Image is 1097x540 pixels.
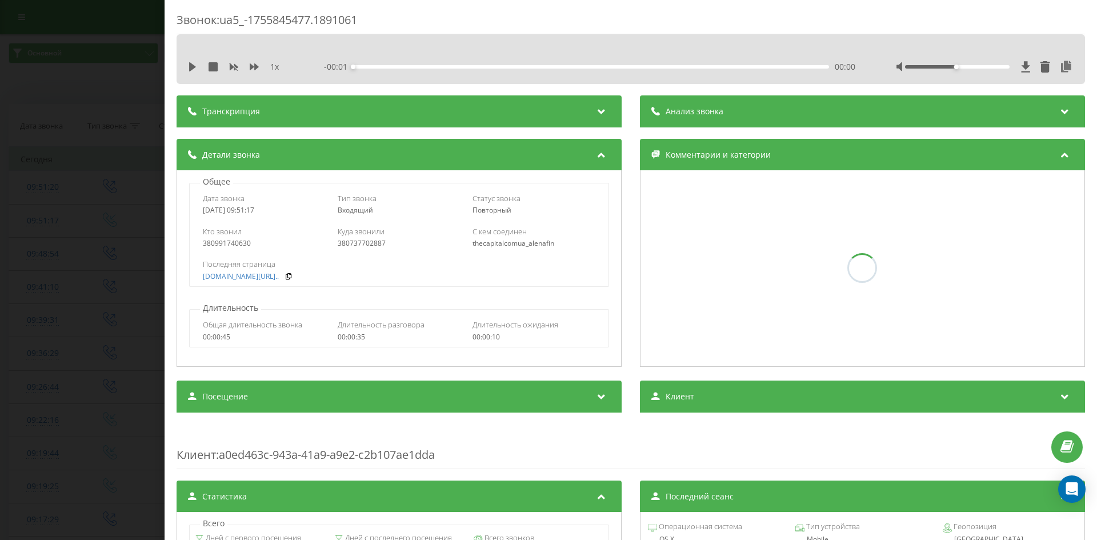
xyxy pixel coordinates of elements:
span: Статус звонка [473,193,521,203]
span: 1 x [270,61,279,73]
div: Open Intercom Messenger [1058,475,1086,503]
div: 380737702887 [338,239,461,247]
span: Клиент [666,391,694,402]
span: Операционная система [657,521,742,533]
span: Длительность ожидания [473,319,558,330]
span: Входящий [338,205,373,215]
span: 00:00 [835,61,855,73]
div: 00:00:10 [473,333,595,341]
div: Звонок : ua5_-1755845477.1891061 [177,12,1085,34]
span: Посещение [202,391,248,402]
span: Последняя страница [203,259,275,269]
span: С кем соединен [473,226,527,237]
p: Длительность [200,302,261,314]
span: Детали звонка [202,149,260,161]
div: thecapitalcomua_alenafin [473,239,595,247]
span: Куда звонили [338,226,385,237]
p: Общее [200,176,233,187]
div: Accessibility label [351,65,355,69]
span: Кто звонил [203,226,242,237]
span: Тип звонка [338,193,377,203]
span: Транскрипция [202,106,260,117]
div: 00:00:45 [203,333,326,341]
div: [DATE] 09:51:17 [203,206,326,214]
span: Геопозиция [952,521,996,533]
span: - 00:01 [324,61,353,73]
span: Повторный [473,205,511,215]
p: Всего [200,518,227,529]
div: Accessibility label [954,65,959,69]
span: Тип устройства [804,521,860,533]
span: Последний сеанс [666,491,734,502]
span: Общая длительность звонка [203,319,302,330]
span: Комментарии и категории [666,149,771,161]
div: 380991740630 [203,239,326,247]
div: : a0ed463c-943a-41a9-a9e2-c2b107ae1dda [177,424,1085,469]
span: Клиент [177,447,216,462]
div: 00:00:35 [338,333,461,341]
span: Статистика [202,491,247,502]
span: Дата звонка [203,193,245,203]
a: [DOMAIN_NAME][URL].. [203,273,279,281]
span: Анализ звонка [666,106,723,117]
span: Длительность разговора [338,319,425,330]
